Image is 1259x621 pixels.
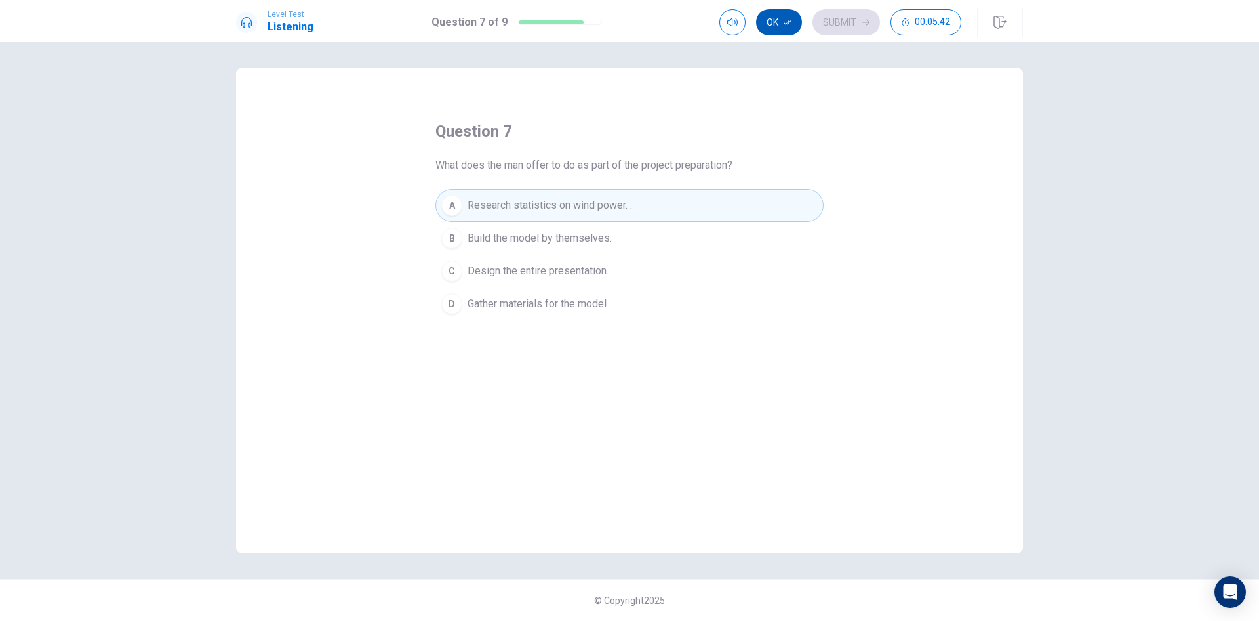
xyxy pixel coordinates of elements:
[594,595,665,606] span: © Copyright 2025
[468,198,632,213] span: Research statistics on wind power. .
[435,158,732,173] span: What does the man offer to do as part of the project preparation?
[435,288,824,320] button: DGather materials for the model
[441,195,462,216] div: A
[435,222,824,255] button: BBuild the model by themselves.
[468,263,609,279] span: Design the entire presentation.
[441,261,462,282] div: C
[435,121,512,142] h4: question 7
[890,9,961,35] button: 00:05:42
[915,17,950,28] span: 00:05:42
[441,228,462,249] div: B
[756,9,802,35] button: Ok
[268,10,313,19] span: Level Test
[441,293,462,314] div: D
[435,255,824,288] button: CDesign the entire presentation.
[468,296,607,312] span: Gather materials for the model
[268,19,313,35] h1: Listening
[468,230,612,246] span: Build the model by themselves.
[431,14,508,30] h1: Question 7 of 9
[1214,576,1246,608] div: Open Intercom Messenger
[435,189,824,222] button: AResearch statistics on wind power. .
